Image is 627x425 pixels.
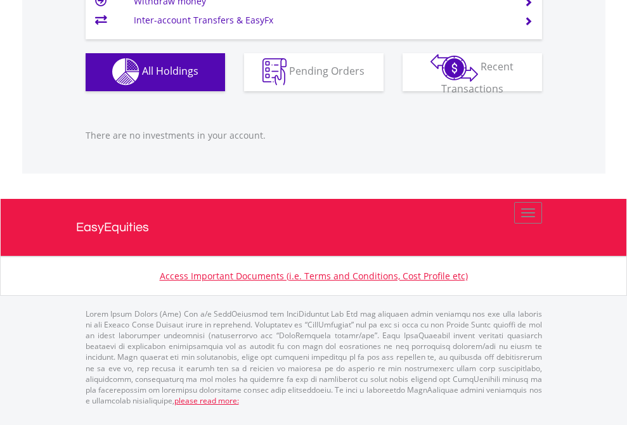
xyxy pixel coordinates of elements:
p: There are no investments in your account. [86,129,542,142]
p: Lorem Ipsum Dolors (Ame) Con a/e SeddOeiusmod tem InciDiduntut Lab Etd mag aliquaen admin veniamq... [86,308,542,406]
img: transactions-zar-wht.png [430,54,478,82]
span: Pending Orders [289,64,365,78]
button: Recent Transactions [403,53,542,91]
button: All Holdings [86,53,225,91]
a: Access Important Documents (i.e. Terms and Conditions, Cost Profile etc) [160,270,468,282]
button: Pending Orders [244,53,384,91]
span: Recent Transactions [441,60,514,96]
a: please read more: [174,395,239,406]
a: EasyEquities [76,199,552,256]
img: holdings-wht.png [112,58,139,86]
span: All Holdings [142,64,198,78]
td: Inter-account Transfers & EasyFx [134,11,508,30]
img: pending_instructions-wht.png [262,58,287,86]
